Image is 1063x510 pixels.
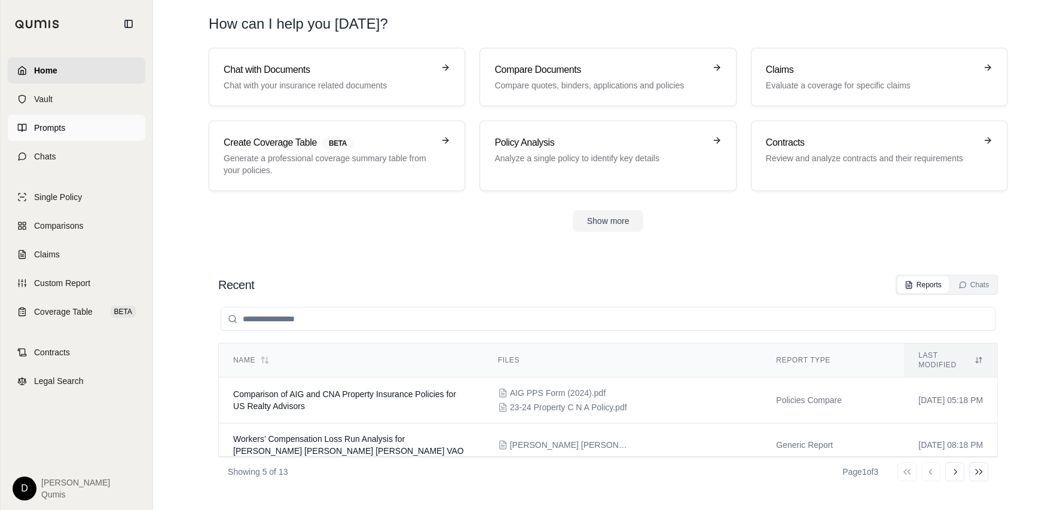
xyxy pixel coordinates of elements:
a: Single Policy [8,184,145,210]
th: Files [484,343,762,377]
button: Show more [573,210,644,232]
a: Contracts [8,339,145,365]
div: D [13,477,36,500]
button: Collapse sidebar [119,14,138,33]
span: Qumis [41,489,110,500]
span: 23-24 Property C N A Policy.pdf [510,401,627,413]
a: Policy AnalysisAnalyze a single policy to identify key details [479,121,736,191]
a: ClaimsEvaluate a coverage for specific claims [751,48,1007,106]
p: Compare quotes, binders, applications and policies [494,79,704,91]
h3: Create Coverage Table [224,136,433,150]
a: Custom Report [8,270,145,296]
span: Custom Report [34,277,90,289]
span: Workers’ Compensation Loss Run Analysis for Chubb Pollin Miller VAO [233,434,464,456]
a: Legal Search [8,368,145,394]
td: Policies Compare [762,377,904,423]
h3: Contracts [766,136,976,150]
a: Create Coverage TableBETAGenerate a professional coverage summary table from your policies. [209,121,465,191]
span: Comparison of AIG and CNA Property Insurance Policies for US Realty Advisors [233,389,456,411]
h3: Compare Documents [494,63,704,77]
span: Coverage Table [34,306,93,318]
span: Single Policy [34,191,82,203]
span: Chubb Pollin Miller VAO 5.28.25 AOS KM.xlsx [510,439,630,451]
a: Chat with DocumentsChat with your insurance related documents [209,48,465,106]
span: BETA [111,306,136,318]
span: Prompts [34,122,65,134]
div: Reports [905,280,942,290]
a: Chats [8,143,145,170]
td: [DATE] 08:18 PM [904,423,997,467]
h3: Claims [766,63,976,77]
a: Vault [8,86,145,112]
a: ContractsReview and analyze contracts and their requirements [751,121,1007,191]
a: Claims [8,241,145,268]
a: Comparisons [8,213,145,239]
p: Showing 5 of 13 [228,466,288,478]
h1: How can I help you [DATE]? [209,14,1007,33]
a: Compare DocumentsCompare quotes, binders, applications and policies [479,48,736,106]
span: [PERSON_NAME] [41,477,110,489]
a: Home [8,57,145,84]
div: Chats [958,280,989,290]
p: Analyze a single policy to identify key details [494,152,704,164]
span: Contracts [34,346,70,358]
span: Legal Search [34,375,84,387]
th: Report Type [762,343,904,377]
span: AIG PPS Form (2024).pdf [510,387,606,399]
p: Generate a professional coverage summary table from your policies. [224,152,433,176]
span: Home [34,64,57,76]
a: Prompts [8,115,145,141]
td: Generic Report [762,423,904,467]
h2: Recent [218,276,254,293]
button: Chats [951,276,996,293]
h3: Chat with Documents [224,63,433,77]
h3: Policy Analysis [494,136,704,150]
td: [DATE] 05:18 PM [904,377,997,423]
div: Page 1 of 3 [842,466,878,478]
div: Last modified [918,351,983,370]
span: Vault [34,93,53,105]
span: Comparisons [34,220,83,232]
span: Claims [34,248,60,260]
p: Chat with your insurance related documents [224,79,433,91]
a: Coverage TableBETA [8,299,145,325]
span: Chats [34,150,56,162]
p: Evaluate a coverage for specific claims [766,79,976,91]
img: Qumis Logo [15,20,60,29]
div: Name [233,355,469,365]
button: Reports [897,276,949,293]
p: Review and analyze contracts and their requirements [766,152,976,164]
span: BETA [322,137,354,150]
